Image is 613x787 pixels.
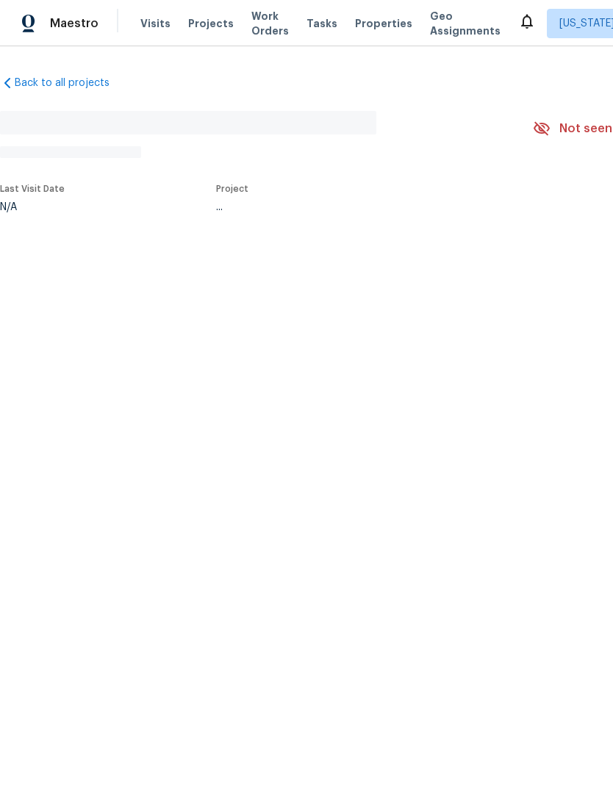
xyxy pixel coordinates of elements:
[430,9,501,38] span: Geo Assignments
[355,16,412,31] span: Properties
[251,9,289,38] span: Work Orders
[306,18,337,29] span: Tasks
[216,184,248,193] span: Project
[188,16,234,31] span: Projects
[140,16,171,31] span: Visits
[216,202,498,212] div: ...
[50,16,98,31] span: Maestro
